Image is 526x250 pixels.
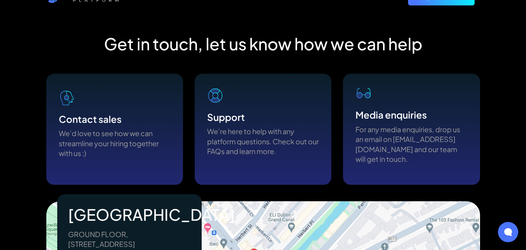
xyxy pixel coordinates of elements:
[59,128,171,158] p: We’d love to see how we can streamline your hiring together with us :)
[68,205,191,224] h3: [GEOGRAPHIC_DATA]
[104,34,422,53] h2: Get in touch, let us know how we can help
[355,124,467,164] p: For any media enquiries, drop us an email on [EMAIL_ADDRESS][DOMAIN_NAME] and our team will get i...
[355,109,427,121] h3: Media enquiries
[207,112,245,123] h3: Support
[59,113,121,125] h3: Contact sales
[207,126,319,156] p: We’re here to help with any platform questions. Check out our FAQs and learn more.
